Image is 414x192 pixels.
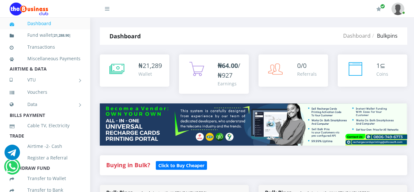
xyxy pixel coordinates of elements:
[54,33,69,38] b: 21,288.90
[5,149,20,160] a: Chat for support
[297,61,306,70] span: 0/0
[138,71,162,77] div: Wallet
[5,164,19,174] a: Chat for support
[10,3,48,15] img: Logo
[259,54,328,87] a: 0/0 Referrals
[138,61,162,71] div: ₦
[179,54,249,94] a: ₦64.00/₦927 Earnings
[218,80,242,87] div: Earnings
[10,139,80,154] a: Airtime -2- Cash
[10,51,80,66] a: Miscellaneous Payments
[10,16,80,31] a: Dashboard
[156,161,207,169] a: Click to Buy Cheaper
[106,161,150,169] strong: Buying in Bulk?
[109,32,141,40] strong: Dashboard
[376,61,388,71] div: ⊆
[376,6,381,12] i: Renew/Upgrade Subscription
[391,3,404,15] img: User
[10,40,80,54] a: Transactions
[218,61,238,70] b: ₦64.00
[10,96,80,112] a: Data
[371,32,398,40] li: Bulkpins
[10,150,80,165] a: Register a Referral
[100,54,169,87] a: ₦21,289 Wallet
[52,33,71,38] small: [ ]
[10,72,80,88] a: VTU
[143,61,162,70] span: 21,289
[10,171,80,186] a: Transfer to Wallet
[218,61,240,80] span: /₦927
[376,71,388,77] div: Coins
[158,162,204,168] b: Click to Buy Cheaper
[376,61,380,70] span: 1
[100,103,407,146] img: multitenant_rcp.png
[10,118,80,133] a: Cable TV, Electricity
[343,32,371,39] a: Dashboard
[10,85,80,100] a: Vouchers
[10,28,80,43] a: Fund wallet[21,288.90]
[380,4,385,9] span: Renew/Upgrade Subscription
[297,71,317,77] div: Referrals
